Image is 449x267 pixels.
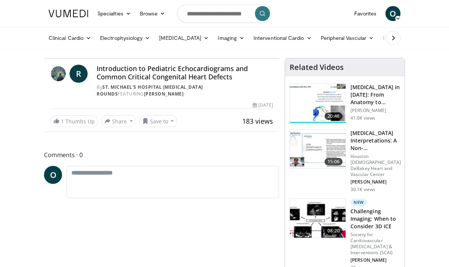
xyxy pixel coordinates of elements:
a: 1 Thumbs Up [50,115,98,127]
span: 1 [61,118,64,125]
img: 59f69555-d13b-4130-aa79-5b0c1d5eebbb.150x105_q85_crop-smart_upscale.jpg [290,130,346,169]
p: [PERSON_NAME] [350,108,400,114]
a: R [70,65,88,83]
a: Peripheral Vascular [316,30,378,46]
a: Interventional Cardio [249,30,316,46]
a: [PERSON_NAME] [144,91,184,97]
p: New [350,199,367,206]
img: 823da73b-7a00-425d-bb7f-45c8b03b10c3.150x105_q85_crop-smart_upscale.jpg [290,84,346,123]
span: Comments 0 [44,150,279,160]
h4: Related Videos [290,63,344,72]
a: 20:48 [MEDICAL_DATA] in [DATE]: From Anatomy to Physiology to Plaque Burden and … [PERSON_NAME] 4... [290,83,400,123]
a: Imaging [213,30,249,46]
a: O [385,6,400,21]
a: Specialties [93,6,135,21]
img: 1a6e1cea-8ebc-4860-8875-cc1faa034add.150x105_q85_crop-smart_upscale.jpg [290,199,346,238]
p: Houston [DEMOGRAPHIC_DATA] DeBakey Heart and Vascular Center [350,153,401,177]
a: Favorites [350,6,381,21]
span: 08:20 [325,227,343,235]
p: 41.0K views [350,115,375,121]
button: Save to [139,115,177,127]
img: VuMedi Logo [49,10,88,17]
img: St. Michael's Hospital Echocardiogram Rounds [50,65,67,83]
input: Search topics, interventions [177,5,272,23]
p: [PERSON_NAME] [350,179,401,185]
p: [PERSON_NAME] [350,257,400,263]
p: Society for Cardiovascular [MEDICAL_DATA] & Interventions (SCAI) [350,232,400,256]
span: 20:48 [325,112,343,120]
h3: [MEDICAL_DATA] Interpretations: A Non-[MEDICAL_DATA] Must Know [350,129,401,152]
h3: [MEDICAL_DATA] in [DATE]: From Anatomy to Physiology to Plaque Burden and … [350,83,400,106]
a: 15:06 [MEDICAL_DATA] Interpretations: A Non-[MEDICAL_DATA] Must Know Houston [DEMOGRAPHIC_DATA] D... [290,129,400,193]
a: Clinical Cardio [44,30,96,46]
a: [MEDICAL_DATA] [155,30,213,46]
h4: Introduction to Pediatric Echocardiograms and Common Critical Congenital Heart Defects [97,65,273,81]
a: St. Michael's Hospital [MEDICAL_DATA] Rounds [97,84,203,97]
div: [DATE] [253,102,273,109]
span: 15:06 [325,158,343,165]
p: 30.1K views [350,187,375,193]
h3: Challenging Imaging: When to Consider 3D ICE [350,208,400,230]
a: Browse [135,6,170,21]
span: 183 views [242,117,273,126]
a: Business [378,30,417,46]
a: Electrophysiology [96,30,155,46]
a: O [44,166,62,184]
div: By FEATURING [97,84,273,97]
button: Share [101,115,136,127]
